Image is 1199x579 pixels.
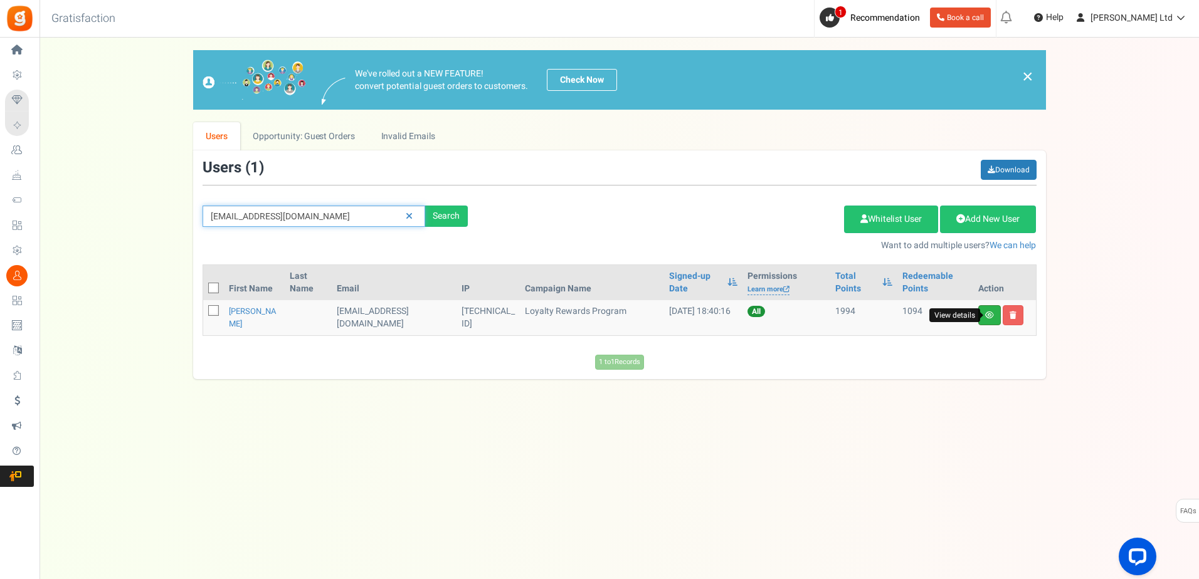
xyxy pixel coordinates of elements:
[399,206,419,227] a: Reset
[457,265,520,300] th: IP
[487,239,1037,252] p: Want to add multiple users?
[547,69,617,91] a: Check Now
[978,305,1001,325] a: View details
[981,160,1037,180] a: Download
[425,206,468,227] div: Search
[930,8,991,28] a: Book a call
[897,300,973,335] td: 1094
[332,300,457,335] td: General
[1180,499,1196,523] span: FAQs
[368,122,448,150] a: Invalid Emails
[742,265,830,300] th: Permissions
[229,305,277,330] a: [PERSON_NAME]
[820,8,925,28] a: 1 Recommendation
[250,157,259,179] span: 1
[940,206,1036,233] a: Add New User
[835,6,847,18] span: 1
[224,265,285,300] th: First Name
[747,306,765,317] span: All
[902,270,968,295] a: Redeemable Points
[457,300,520,335] td: [TECHNICAL_ID]
[193,122,241,150] a: Users
[203,60,306,100] img: images
[850,11,920,24] span: Recommendation
[664,300,742,335] td: [DATE] 18:40:16
[203,160,264,176] h3: Users ( )
[1010,311,1017,319] i: Delete user
[38,6,129,31] h3: Gratisfaction
[990,239,1036,252] a: We can help
[1029,8,1069,28] a: Help
[747,284,790,295] a: Learn more
[669,270,721,295] a: Signed-up Date
[355,68,528,93] p: We've rolled out a NEW FEATURE! convert potential guest orders to customers.
[203,206,425,227] input: Search by email or name
[6,4,34,33] img: Gratisfaction
[240,122,367,150] a: Opportunity: Guest Orders
[1091,11,1173,24] span: [PERSON_NAME] Ltd
[520,265,664,300] th: Campaign Name
[332,265,457,300] th: Email
[285,265,332,300] th: Last Name
[1022,69,1033,84] a: ×
[973,265,1036,300] th: Action
[322,78,346,105] img: images
[835,270,876,295] a: Total Points
[830,300,897,335] td: 1994
[1043,11,1064,24] span: Help
[520,300,664,335] td: Loyalty Rewards Program
[929,308,980,323] div: View details
[844,206,938,233] a: Whitelist User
